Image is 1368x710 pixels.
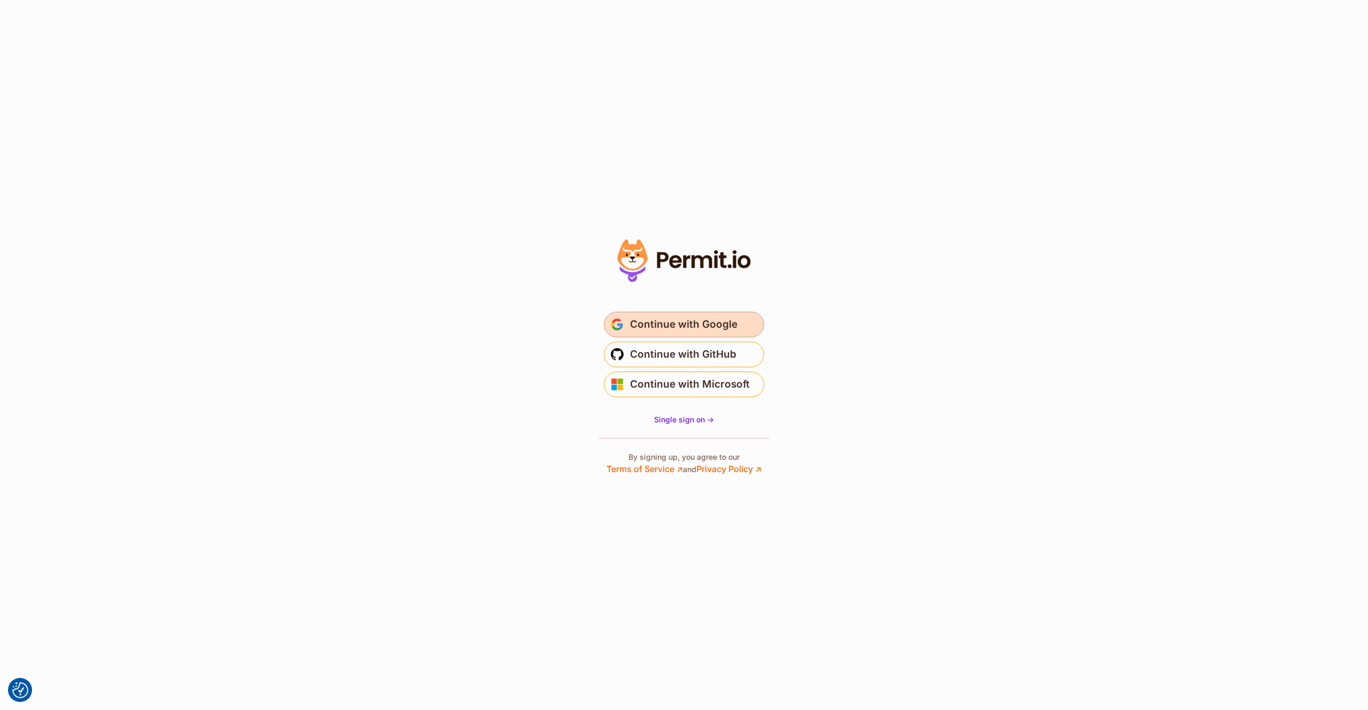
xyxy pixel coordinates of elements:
[604,372,764,397] button: Continue with Microsoft
[630,346,736,363] span: Continue with GitHub
[604,342,764,367] button: Continue with GitHub
[696,464,761,474] a: Privacy Policy ↗
[630,316,737,333] span: Continue with Google
[12,682,28,698] button: Consent Preferences
[607,464,683,474] a: Terms of Service ↗
[630,376,750,393] span: Continue with Microsoft
[654,415,714,424] span: Single sign on ->
[604,312,764,337] button: Continue with Google
[654,414,714,425] a: Single sign on ->
[12,682,28,698] img: Revisit consent button
[607,452,761,475] p: By signing up, you agree to our and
